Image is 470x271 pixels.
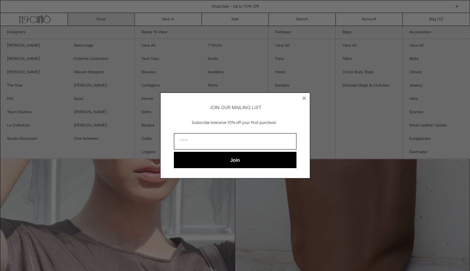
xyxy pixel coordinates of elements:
[174,133,296,149] input: Email
[192,120,214,126] span: Subscribe to
[214,120,276,126] span: receive 10% off your first purchase
[174,152,296,168] button: Join
[209,105,261,111] span: JOIN OUR MAILING LIST
[301,95,307,102] button: Close dialog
